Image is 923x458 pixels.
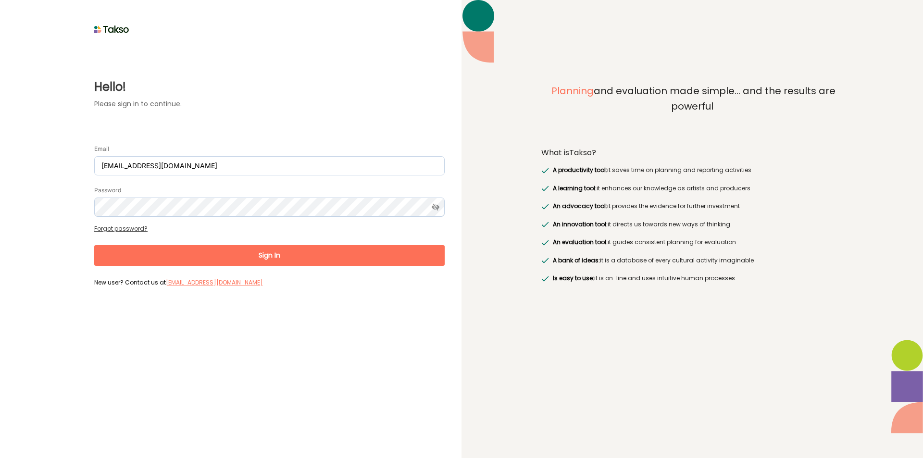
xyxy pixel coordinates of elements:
span: A bank of ideas: [553,256,600,264]
span: A learning tool: [553,184,597,192]
a: [EMAIL_ADDRESS][DOMAIN_NAME] [166,278,263,286]
label: it saves time on planning and reporting activities [550,165,751,175]
img: greenRight [541,222,549,227]
label: it is on-line and uses intuitive human processes [550,273,735,283]
img: greenRight [541,186,549,191]
span: Is easy to use: [553,274,594,282]
input: Email [94,156,445,175]
span: An innovation tool: [553,220,608,228]
label: it guides consistent planning for evaluation [550,237,736,247]
img: greenRight [541,276,549,282]
label: it directs us towards new ways of thinking [550,220,730,229]
img: greenRight [541,258,549,263]
label: it enhances our knowledge as artists and producers [550,184,750,193]
label: it provides the evidence for further investment [550,201,739,211]
img: greenRight [541,168,549,173]
label: Hello! [94,78,445,96]
label: and evaluation made simple... and the results are powerful [541,84,843,136]
span: A productivity tool: [553,166,607,174]
label: New user? Contact us at [94,278,445,286]
label: Please sign in to continue. [94,99,445,109]
label: What is [541,148,596,158]
span: Planning [551,84,594,98]
span: An advocacy tool: [553,202,607,210]
label: it is a database of every cultural activity imaginable [550,256,753,265]
button: Sign In [94,245,445,266]
label: Email [94,145,109,153]
img: greenRight [541,240,549,246]
label: [EMAIL_ADDRESS][DOMAIN_NAME] [166,278,263,287]
a: Forgot password? [94,224,148,233]
span: Takso? [569,147,596,158]
img: greenRight [541,204,549,210]
label: Password [94,186,121,194]
span: An evaluation tool: [553,238,608,246]
img: taksoLoginLogo [94,22,129,37]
